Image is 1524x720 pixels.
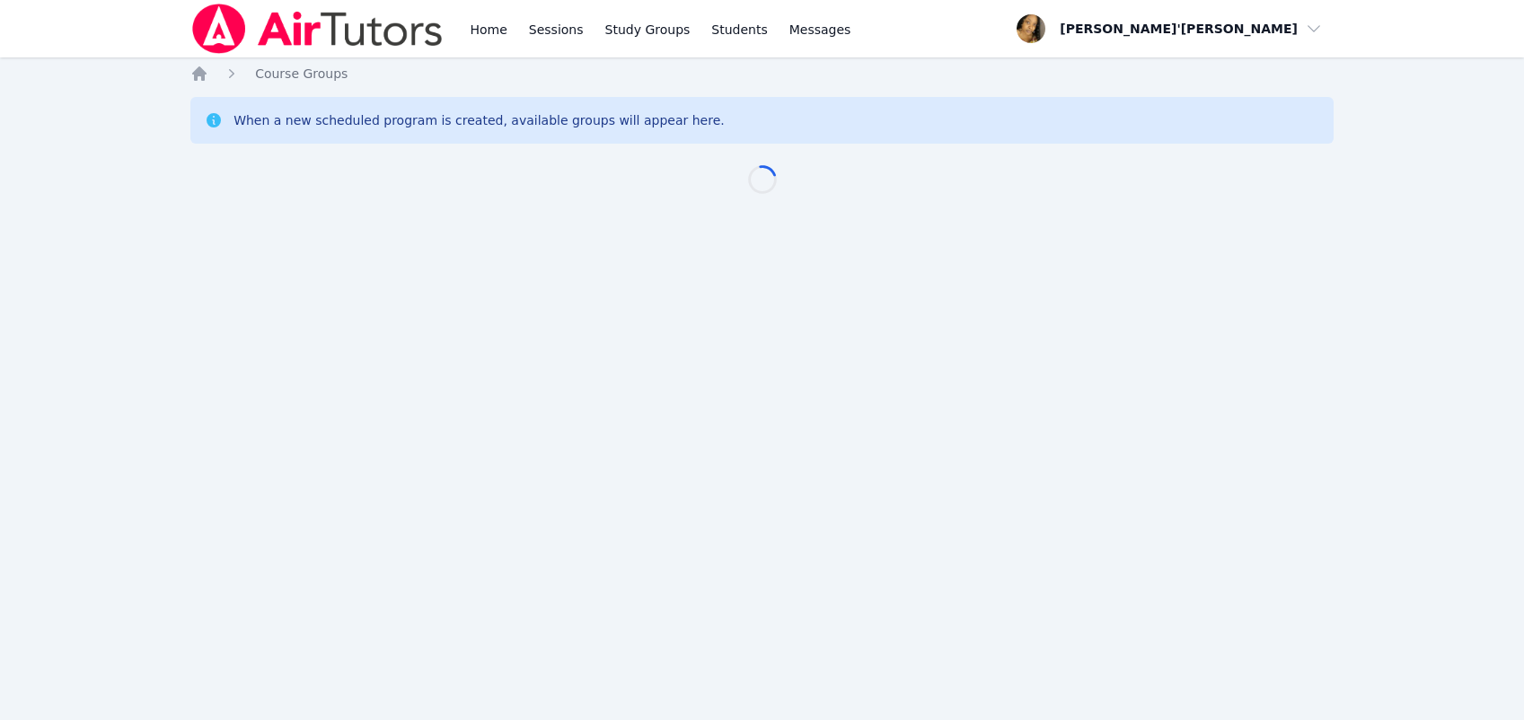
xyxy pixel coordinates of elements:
[190,4,445,54] img: Air Tutors
[233,111,725,129] div: When a new scheduled program is created, available groups will appear here.
[789,21,851,39] span: Messages
[255,66,348,81] span: Course Groups
[190,65,1334,83] nav: Breadcrumb
[255,65,348,83] a: Course Groups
